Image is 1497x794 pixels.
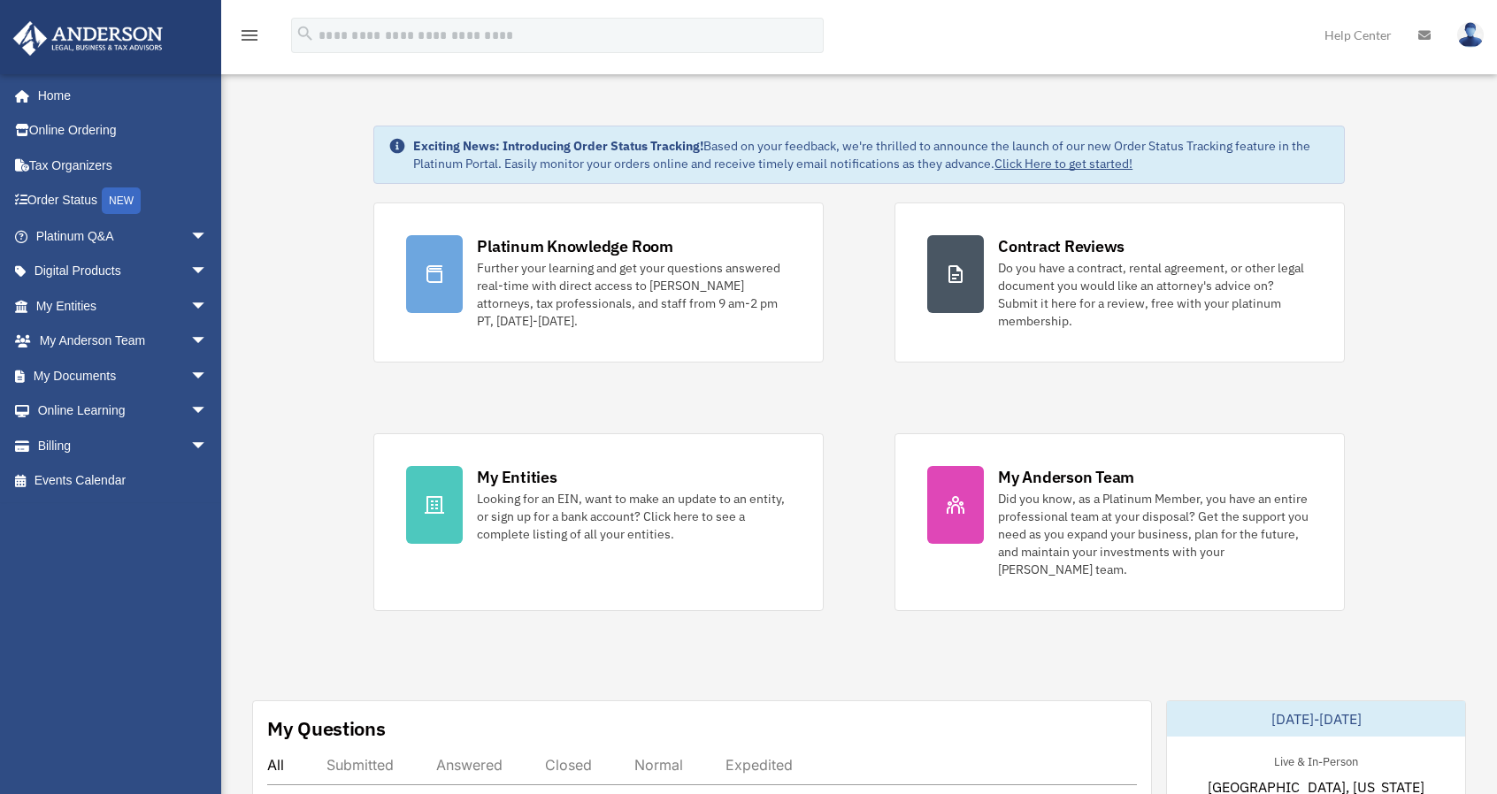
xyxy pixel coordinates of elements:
a: Contract Reviews Do you have a contract, rental agreement, or other legal document you would like... [894,202,1345,363]
a: Online Learningarrow_drop_down [12,393,234,429]
a: Platinum Q&Aarrow_drop_down [12,218,234,254]
div: My Anderson Team [998,466,1134,488]
div: All [267,756,284,774]
span: arrow_drop_down [190,428,226,464]
a: Click Here to get started! [994,156,1132,172]
span: arrow_drop_down [190,254,226,290]
a: Order StatusNEW [12,183,234,219]
a: Home [12,78,226,113]
span: arrow_drop_down [190,288,226,324]
a: My Documentsarrow_drop_down [12,358,234,393]
strong: Exciting News: Introducing Order Status Tracking! [413,138,703,154]
a: menu [239,31,260,46]
a: My Anderson Teamarrow_drop_down [12,324,234,359]
a: Online Ordering [12,113,234,149]
a: My Entitiesarrow_drop_down [12,288,234,324]
a: Billingarrow_drop_down [12,428,234,463]
div: Normal [634,756,683,774]
a: Tax Organizers [12,148,234,183]
img: User Pic [1457,22,1484,48]
span: arrow_drop_down [190,324,226,360]
i: menu [239,25,260,46]
div: Live & In-Person [1260,751,1372,769]
div: Contract Reviews [998,235,1125,257]
span: arrow_drop_down [190,218,226,255]
div: Do you have a contract, rental agreement, or other legal document you would like an attorney's ad... [998,259,1312,330]
span: arrow_drop_down [190,393,226,430]
div: Expedited [725,756,793,774]
div: My Questions [267,715,386,742]
div: Platinum Knowledge Room [477,235,673,257]
a: Digital Productsarrow_drop_down [12,254,234,289]
div: Closed [545,756,592,774]
div: [DATE]-[DATE] [1167,701,1465,737]
div: NEW [102,187,141,214]
div: Based on your feedback, we're thrilled to announce the launch of our new Order Status Tracking fe... [413,137,1330,172]
i: search [296,24,315,43]
a: Events Calendar [12,463,234,499]
div: Answered [436,756,503,774]
div: Submitted [326,756,394,774]
div: My Entities [477,466,557,488]
div: Further your learning and get your questions answered real-time with direct access to [PERSON_NAM... [477,259,791,330]
img: Anderson Advisors Platinum Portal [8,21,168,56]
a: Platinum Knowledge Room Further your learning and get your questions answered real-time with dire... [373,202,824,363]
div: Looking for an EIN, want to make an update to an entity, or sign up for a bank account? Click her... [477,490,791,543]
div: Did you know, as a Platinum Member, you have an entire professional team at your disposal? Get th... [998,490,1312,578]
a: My Anderson Team Did you know, as a Platinum Member, you have an entire professional team at your... [894,433,1345,611]
a: My Entities Looking for an EIN, want to make an update to an entity, or sign up for a bank accoun... [373,433,824,611]
span: arrow_drop_down [190,358,226,394]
